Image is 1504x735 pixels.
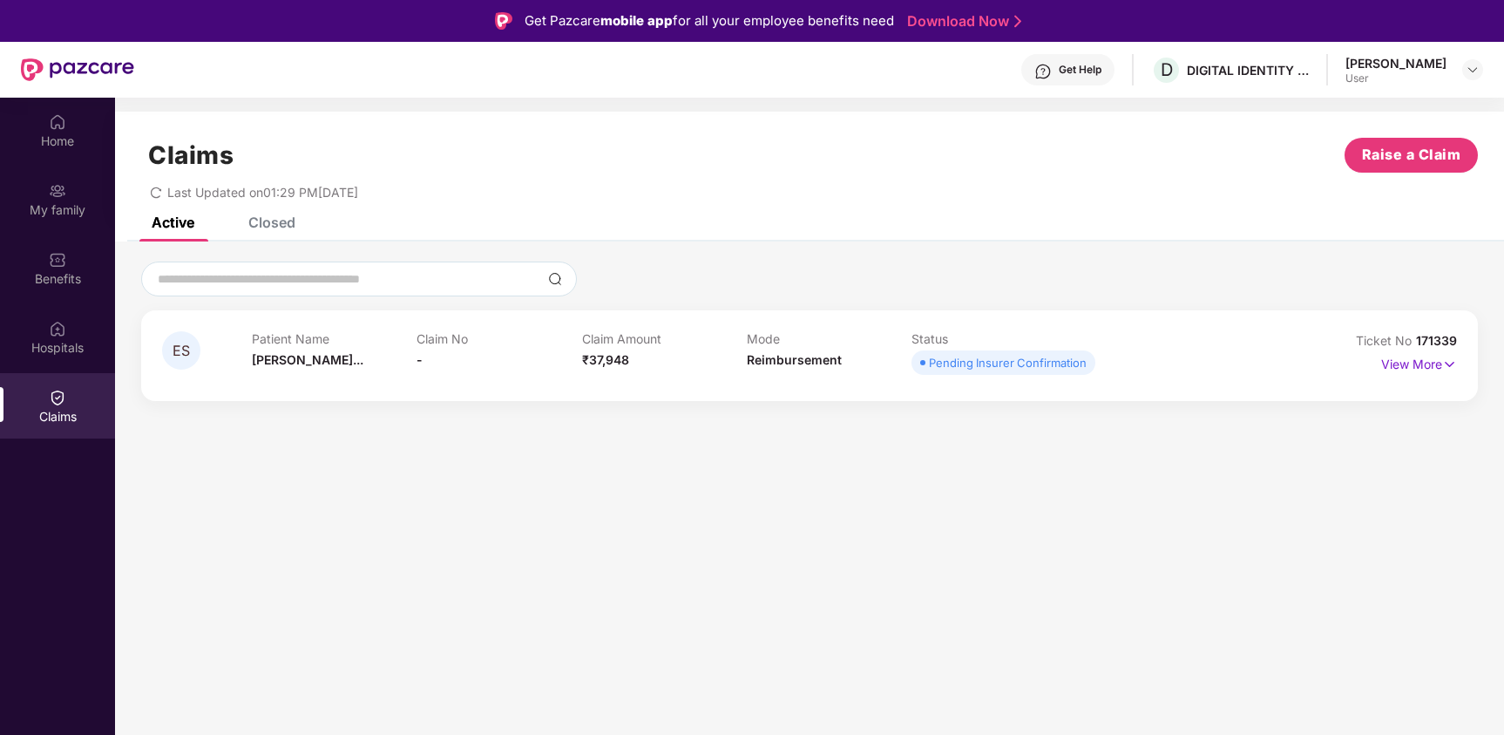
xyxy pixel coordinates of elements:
p: Claim No [417,331,581,346]
img: svg+xml;base64,PHN2ZyBpZD0iQ2xhaW0iIHhtbG5zPSJodHRwOi8vd3d3LnczLm9yZy8yMDAwL3N2ZyIgd2lkdGg9IjIwIi... [49,389,66,406]
img: svg+xml;base64,PHN2ZyBpZD0iRHJvcGRvd24tMzJ4MzIiIHhtbG5zPSJodHRwOi8vd3d3LnczLm9yZy8yMDAwL3N2ZyIgd2... [1466,63,1480,77]
img: Stroke [1014,12,1021,31]
span: ES [173,344,190,358]
img: svg+xml;base64,PHN2ZyB3aWR0aD0iMjAiIGhlaWdodD0iMjAiIHZpZXdCb3g9IjAgMCAyMCAyMCIgZmlsbD0ibm9uZSIgeG... [49,182,66,200]
img: New Pazcare Logo [21,58,134,81]
p: Status [911,331,1076,346]
p: Mode [747,331,911,346]
span: Reimbursement [747,352,842,367]
div: DIGITAL IDENTITY INDIA PRIVATE LIMITED [1187,62,1309,78]
div: Get Help [1059,63,1101,77]
strong: mobile app [600,12,673,29]
p: Patient Name [252,331,417,346]
span: Raise a Claim [1362,144,1461,166]
div: Get Pazcare for all your employee benefits need [525,10,894,31]
h1: Claims [148,140,234,170]
img: svg+xml;base64,PHN2ZyBpZD0iSGVscC0zMngzMiIgeG1sbnM9Imh0dHA6Ly93d3cudzMub3JnLzIwMDAvc3ZnIiB3aWR0aD... [1034,63,1052,80]
p: View More [1381,350,1457,374]
span: [PERSON_NAME]... [252,352,363,367]
span: D [1161,59,1173,80]
a: Download Now [907,12,1016,31]
div: Closed [248,214,295,231]
div: Active [152,214,194,231]
img: Logo [495,12,512,30]
span: 171339 [1416,333,1457,348]
div: Pending Insurer Confirmation [929,354,1087,371]
button: Raise a Claim [1345,138,1478,173]
img: svg+xml;base64,PHN2ZyBpZD0iQmVuZWZpdHMiIHhtbG5zPSJodHRwOi8vd3d3LnczLm9yZy8yMDAwL3N2ZyIgd2lkdGg9Ij... [49,251,66,269]
span: Ticket No [1356,333,1416,348]
img: svg+xml;base64,PHN2ZyB4bWxucz0iaHR0cDovL3d3dy53My5vcmcvMjAwMC9zdmciIHdpZHRoPSIxNyIgaGVpZ2h0PSIxNy... [1442,355,1457,374]
img: svg+xml;base64,PHN2ZyBpZD0iU2VhcmNoLTMyeDMyIiB4bWxucz0iaHR0cDovL3d3dy53My5vcmcvMjAwMC9zdmciIHdpZH... [548,272,562,286]
span: ₹37,948 [582,352,629,367]
span: - [417,352,423,367]
span: redo [150,185,162,200]
img: svg+xml;base64,PHN2ZyBpZD0iSG9zcGl0YWxzIiB4bWxucz0iaHR0cDovL3d3dy53My5vcmcvMjAwMC9zdmciIHdpZHRoPS... [49,320,66,337]
div: [PERSON_NAME] [1345,55,1446,71]
p: Claim Amount [582,331,747,346]
img: svg+xml;base64,PHN2ZyBpZD0iSG9tZSIgeG1sbnM9Imh0dHA6Ly93d3cudzMub3JnLzIwMDAvc3ZnIiB3aWR0aD0iMjAiIG... [49,113,66,131]
span: Last Updated on 01:29 PM[DATE] [167,185,358,200]
div: User [1345,71,1446,85]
